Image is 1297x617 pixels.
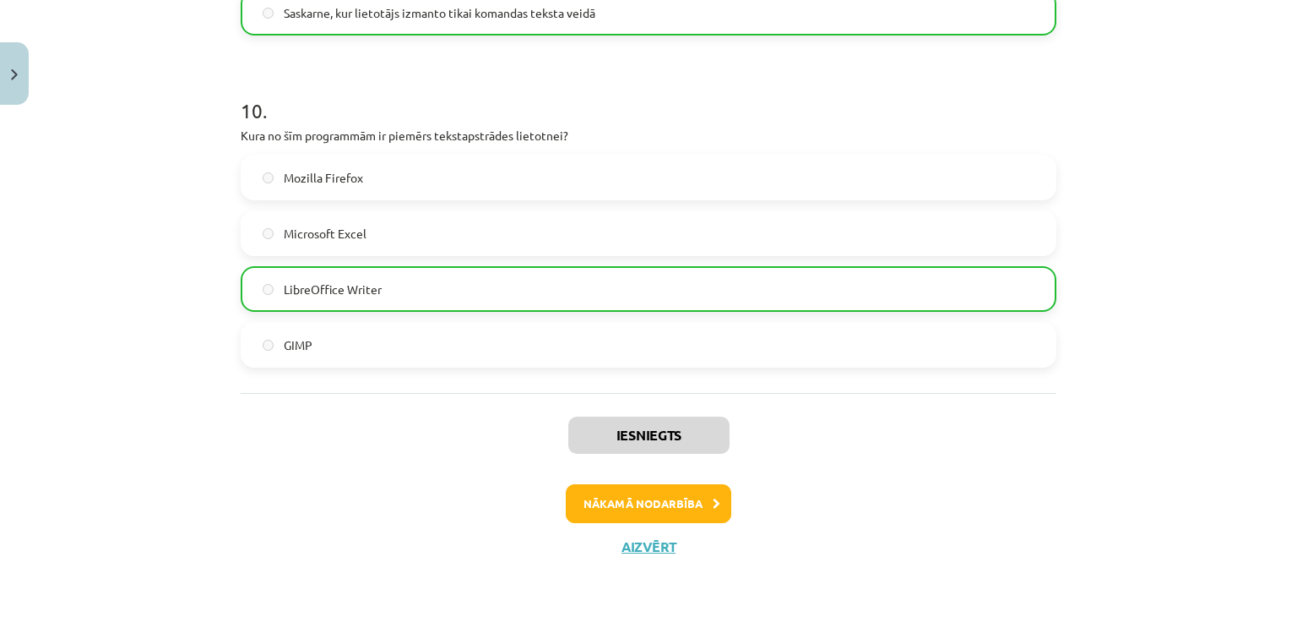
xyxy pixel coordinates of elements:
p: Kura no šīm programmām ir piemērs tekstapstrādes lietotnei? [241,127,1056,145]
input: GIMP [263,340,274,351]
span: GIMP [284,336,312,354]
span: Mozilla Firefox [284,169,363,187]
input: Saskarne, kur lietotājs izmanto tikai komandas teksta veidā [263,8,274,19]
button: Aizvērt [616,538,681,555]
h1: 10 . [241,69,1056,122]
span: Saskarne, kur lietotājs izmanto tikai komandas teksta veidā [284,4,595,22]
input: LibreOffice Writer [263,284,274,295]
img: icon-close-lesson-0947bae3869378f0d4975bcd49f059093ad1ed9edebbc8119c70593378902aed.svg [11,69,18,80]
span: LibreOffice Writer [284,281,382,298]
input: Microsoft Excel [263,228,274,239]
input: Mozilla Firefox [263,172,274,183]
button: Nākamā nodarbība [566,484,731,523]
span: Microsoft Excel [284,225,366,243]
button: Iesniegts [568,417,730,454]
